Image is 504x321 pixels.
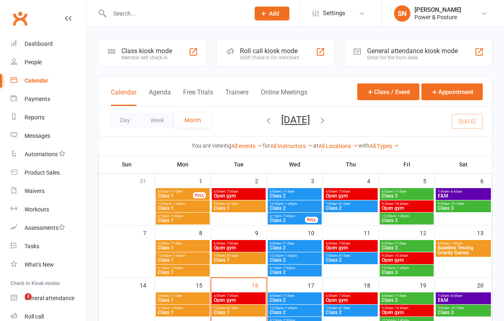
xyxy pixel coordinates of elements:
button: Week [140,113,174,128]
a: Dashboard [11,35,86,53]
a: Workouts [11,200,86,219]
span: Class 2 [325,310,376,315]
span: - 1:45pm [396,214,409,218]
div: 10 [308,226,323,239]
span: 7:00am [213,254,264,258]
button: Add [255,7,289,20]
span: - 10:45am [393,202,408,206]
button: Day [110,113,140,128]
div: People [25,59,42,65]
span: Class 3 [381,245,432,250]
span: Class 3 [381,298,432,303]
button: Appointment [421,83,483,100]
span: - 7:15am [281,242,294,245]
span: Class 1 [157,245,208,250]
span: 6:00am [213,190,264,193]
span: 6:15pm [269,214,305,218]
span: 9:00am [437,202,489,206]
span: Open gym [381,206,432,211]
a: Clubworx [10,8,30,29]
div: 14 [140,278,155,292]
div: Automations [25,151,58,157]
span: 12:30pm [157,254,208,258]
span: 6:00am [157,294,208,298]
div: [PERSON_NAME] [414,6,461,13]
span: Class 2 [269,258,320,263]
span: - 10:15am [449,202,464,206]
a: Automations [11,145,86,164]
span: 7:00am [213,202,264,206]
span: Class 2 [269,245,320,250]
span: 8:00am [437,242,489,245]
div: 2 [255,174,267,187]
span: Class 3 [437,206,489,211]
span: Class 1 [157,218,208,223]
div: 17 [308,278,323,292]
span: Settings [323,4,345,22]
strong: You are viewing [192,142,231,149]
div: Roll call [25,313,44,320]
span: 7:45am [437,190,489,193]
span: 6:00am [269,242,320,245]
span: - 1:45pm [396,266,409,270]
span: Class 2 [325,258,376,263]
div: FULL [193,192,206,198]
span: - 10:15am [449,306,464,310]
div: 12 [420,226,435,239]
span: Class 2 [325,206,376,211]
span: 7:00am [213,306,264,310]
div: 15 [196,278,211,292]
div: General attendance kiosk mode [367,47,458,55]
div: 5 [423,174,435,187]
div: Messages [25,132,50,139]
span: - 7:15am [169,294,182,298]
div: Dashboard [25,40,53,47]
div: Tasks [25,243,39,249]
a: Product Sales [11,164,86,182]
div: Assessments [25,224,65,231]
span: Class 2 [269,310,320,315]
span: - 7:30pm [282,214,295,218]
span: 6:15pm [269,266,320,270]
span: 9:00am [437,306,489,310]
div: 16 [252,278,267,292]
div: Calendar [25,77,48,84]
button: Class / Event [357,83,419,100]
span: - 8:15am [337,306,350,310]
a: Assessments [11,219,86,237]
span: Class 3 [437,310,489,315]
a: All Instructors [270,143,313,149]
span: E&M [437,193,489,198]
button: Month [174,113,211,128]
span: - 7:15am [393,190,406,193]
a: Calendar [11,72,86,90]
span: Class 3 [381,270,432,275]
span: 6:15pm [157,266,208,270]
span: - 8:15am [225,306,238,310]
span: - 7:15am [169,242,182,245]
span: Class 1 [157,193,193,198]
span: Class 3 [381,193,432,198]
span: 12:30pm [269,202,320,206]
th: Tue [211,156,267,173]
span: 12:30pm [381,266,432,270]
span: Open gym [381,258,432,263]
span: 7:45am [437,294,489,298]
span: - 7:00am [225,190,238,193]
div: SN [394,5,410,22]
span: - 8:15am [225,254,238,258]
div: 31 [140,174,155,187]
a: Waivers [11,182,86,200]
button: [DATE] [281,114,310,126]
span: 6:00am [157,190,193,193]
span: 6:00am [381,242,432,245]
div: 9 [255,226,267,239]
span: - 1:45pm [284,202,297,206]
span: 6:00am [213,242,264,245]
span: - 10:45am [393,254,408,258]
span: Class 1 [157,270,208,275]
div: FULL [305,217,318,223]
span: Class 3 [381,218,432,223]
span: Open gym [325,245,376,250]
div: Class kiosk mode [121,47,172,55]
